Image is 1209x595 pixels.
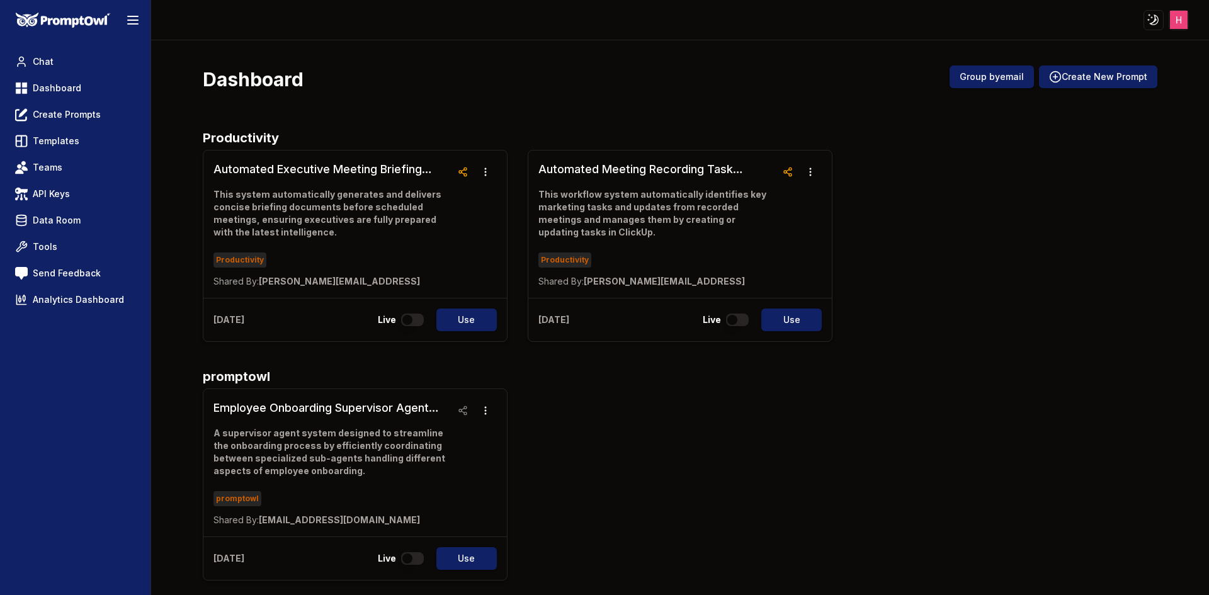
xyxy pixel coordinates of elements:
[213,514,451,526] p: [EMAIL_ADDRESS][DOMAIN_NAME]
[33,82,81,94] span: Dashboard
[213,491,261,506] span: promptowl
[950,65,1034,88] button: Group byemail
[436,309,497,331] button: Use
[378,552,396,565] p: Live
[203,68,304,91] h3: Dashboard
[16,13,110,28] img: PromptOwl
[10,130,140,152] a: Templates
[10,77,140,99] a: Dashboard
[538,161,776,178] h3: Automated Meeting Recording Task Integration System
[538,188,776,239] p: This workflow system automatically identifies key marketing tasks and updates from recorded meeti...
[33,293,124,306] span: Analytics Dashboard
[538,161,776,288] a: Automated Meeting Recording Task Integration SystemThis workflow system automatically identifies ...
[33,188,70,200] span: API Keys
[213,275,451,288] p: [PERSON_NAME][EMAIL_ADDRESS]
[10,209,140,232] a: Data Room
[33,267,101,280] span: Send Feedback
[10,183,140,205] a: API Keys
[10,235,140,258] a: Tools
[10,103,140,126] a: Create Prompts
[213,427,451,477] p: A supervisor agent system designed to streamline the onboarding process by efficiently coordinati...
[213,161,451,288] a: Automated Executive Meeting Briefing SystemThis system automatically generates and delivers conci...
[33,135,79,147] span: Templates
[213,252,266,268] span: Productivity
[429,547,497,570] a: Use
[10,288,140,311] a: Analytics Dashboard
[1039,65,1157,88] button: Create New Prompt
[538,252,591,268] span: Productivity
[33,108,101,121] span: Create Prompts
[33,241,57,253] span: Tools
[538,275,776,288] p: [PERSON_NAME][EMAIL_ADDRESS]
[754,309,822,331] a: Use
[429,309,497,331] a: Use
[213,161,451,178] h3: Automated Executive Meeting Briefing System
[213,399,451,526] a: Employee Onboarding Supervisor Agent SystemA supervisor agent system designed to streamline the o...
[378,314,396,326] p: Live
[436,547,497,570] button: Use
[10,50,140,73] a: Chat
[538,276,584,286] span: Shared By:
[538,314,569,326] p: [DATE]
[213,276,259,286] span: Shared By:
[203,367,1157,386] h2: promptowl
[15,267,28,280] img: feedback
[33,161,62,174] span: Teams
[761,309,822,331] button: Use
[213,514,259,525] span: Shared By:
[213,552,244,565] p: [DATE]
[10,156,140,179] a: Teams
[213,314,244,326] p: [DATE]
[213,188,451,239] p: This system automatically generates and delivers concise briefing documents before scheduled meet...
[33,55,54,68] span: Chat
[213,399,451,417] h3: Employee Onboarding Supervisor Agent System
[33,214,81,227] span: Data Room
[1170,11,1188,29] img: ACg8ocJJXoBNX9W-FjmgwSseULRJykJmqCZYzqgfQpEi3YodQgNtRg=s96-c
[203,128,1157,147] h2: Productivity
[703,314,721,326] p: Live
[10,262,140,285] a: Send Feedback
